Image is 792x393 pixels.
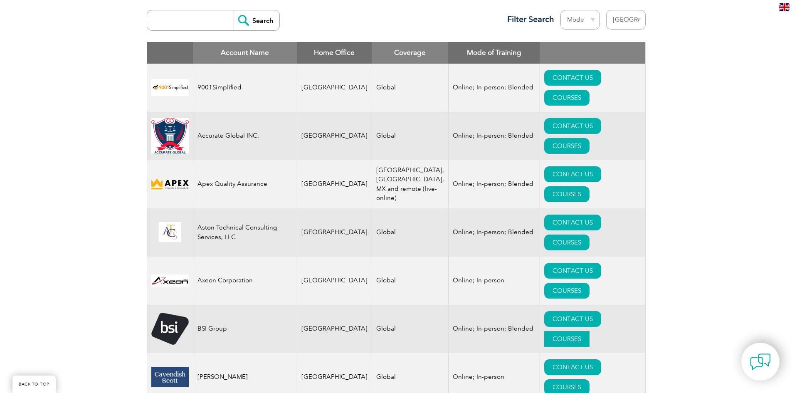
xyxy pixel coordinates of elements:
td: [GEOGRAPHIC_DATA], [GEOGRAPHIC_DATA], MX and remote (live-online) [372,160,448,208]
td: Global [372,257,448,305]
a: COURSES [544,235,590,250]
a: CONTACT US [544,70,601,86]
td: Global [372,208,448,257]
td: Online; In-person; Blended [448,112,540,160]
a: COURSES [544,283,590,299]
th: Home Office: activate to sort column ascending [297,42,372,64]
a: CONTACT US [544,359,601,375]
th: Account Name: activate to sort column descending [193,42,297,64]
a: COURSES [544,90,590,106]
img: cdfe6d45-392f-f011-8c4d-000d3ad1ee32-logo.png [151,177,189,191]
a: COURSES [544,331,590,347]
td: [GEOGRAPHIC_DATA] [297,160,372,208]
td: [GEOGRAPHIC_DATA] [297,64,372,112]
img: 5f72c78c-dabc-ea11-a814-000d3a79823d-logo.png [151,313,189,345]
a: CONTACT US [544,215,601,230]
a: CONTACT US [544,166,601,182]
th: Mode of Training: activate to sort column ascending [448,42,540,64]
td: Apex Quality Assurance [193,160,297,208]
h3: Filter Search [502,14,554,25]
img: 37c9c059-616f-eb11-a812-002248153038-logo.png [151,79,189,96]
a: COURSES [544,186,590,202]
img: ce24547b-a6e0-e911-a812-000d3a795b83-logo.png [151,222,189,242]
td: Online; In-person [448,257,540,305]
td: Accurate Global INC. [193,112,297,160]
th: : activate to sort column ascending [540,42,645,64]
td: Online; In-person; Blended [448,64,540,112]
td: Global [372,112,448,160]
input: Search [234,10,279,30]
td: Aston Technical Consulting Services, LLC [193,208,297,257]
a: COURSES [544,138,590,154]
td: Online; In-person; Blended [448,305,540,353]
td: Global [372,64,448,112]
td: [GEOGRAPHIC_DATA] [297,112,372,160]
a: BACK TO TOP [12,376,56,393]
td: Global [372,305,448,353]
td: BSI Group [193,305,297,353]
img: en [779,3,790,11]
td: Online; In-person; Blended [448,160,540,208]
th: Coverage: activate to sort column ascending [372,42,448,64]
td: [GEOGRAPHIC_DATA] [297,257,372,305]
td: [GEOGRAPHIC_DATA] [297,208,372,257]
img: 58800226-346f-eb11-a812-00224815377e-logo.png [151,367,189,387]
td: Online; In-person; Blended [448,208,540,257]
td: 9001Simplified [193,64,297,112]
a: CONTACT US [544,263,601,279]
td: Axeon Corporation [193,257,297,305]
img: contact-chat.png [750,351,771,372]
a: CONTACT US [544,118,601,134]
a: CONTACT US [544,311,601,327]
img: 28820fe6-db04-ea11-a811-000d3a793f32-logo.jpg [151,274,189,287]
img: a034a1f6-3919-f011-998a-0022489685a1-logo.png [151,118,189,154]
td: [GEOGRAPHIC_DATA] [297,305,372,353]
